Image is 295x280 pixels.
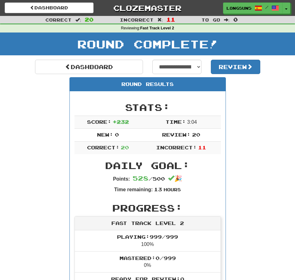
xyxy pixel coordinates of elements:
[140,26,174,30] strong: Fast Track Level 2
[168,175,182,182] span: 🎉
[211,60,260,74] button: Review
[87,144,120,150] span: Correct:
[120,255,176,261] span: Mastered: 0 / 999
[2,38,293,50] h1: Round Complete!
[121,144,129,150] span: 20
[75,217,221,230] div: Fast Track Level 2
[233,16,238,22] span: 0
[201,17,220,22] span: To go
[192,132,200,137] span: 20
[162,132,191,137] span: Review:
[5,2,94,13] a: Dashboard
[75,230,221,252] li: 100%
[156,144,197,150] span: Incorrect:
[224,17,230,22] span: :
[265,5,268,9] span: /
[113,176,130,182] strong: Points:
[198,144,206,150] span: 11
[35,60,143,74] a: Dashboard
[226,5,252,11] span: LongSun5804
[165,119,186,125] span: Time:
[133,174,149,182] span: 528
[74,102,221,112] h2: Stats:
[85,16,94,22] span: 20
[97,132,113,137] span: New:
[166,16,175,22] span: 11
[113,119,129,125] span: + 232
[75,251,221,273] li: 0%
[120,17,154,22] span: Incorrect
[164,187,181,192] small: Hours
[133,176,165,182] span: / 500
[87,119,111,125] span: Score:
[74,160,221,171] h2: Daily Goal:
[114,187,153,192] strong: Time remaining:
[70,77,226,91] div: Round Results
[45,17,72,22] span: Correct
[157,17,163,22] span: :
[117,234,178,240] span: Playing: 999 / 999
[103,2,192,13] a: Clozemaster
[223,2,282,14] a: LongSun5804 /
[115,132,119,137] span: 0
[74,203,221,213] h2: Progress:
[154,186,162,192] span: 13
[187,119,197,125] span: 3 : 0 4
[75,17,81,22] span: :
